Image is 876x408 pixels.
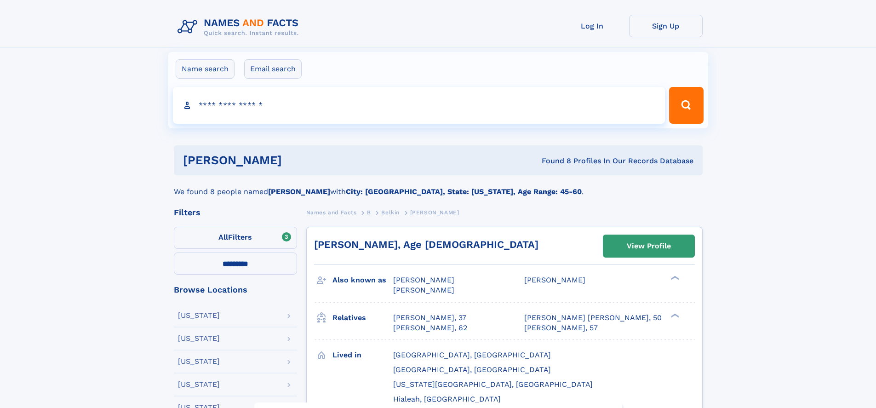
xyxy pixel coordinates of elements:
[367,209,371,216] span: B
[314,239,538,250] a: [PERSON_NAME], Age [DEMOGRAPHIC_DATA]
[332,347,393,363] h3: Lived in
[524,313,662,323] a: [PERSON_NAME] [PERSON_NAME], 50
[393,395,501,403] span: Hialeah, [GEOGRAPHIC_DATA]
[244,59,302,79] label: Email search
[555,15,629,37] a: Log In
[178,335,220,342] div: [US_STATE]
[393,380,593,389] span: [US_STATE][GEOGRAPHIC_DATA], [GEOGRAPHIC_DATA]
[393,276,454,284] span: [PERSON_NAME]
[381,207,400,218] a: Belkin
[178,381,220,388] div: [US_STATE]
[268,187,330,196] b: [PERSON_NAME]
[393,323,467,333] a: [PERSON_NAME], 62
[332,272,393,288] h3: Also known as
[174,175,703,197] div: We found 8 people named with .
[393,286,454,294] span: [PERSON_NAME]
[174,227,297,249] label: Filters
[669,87,703,124] button: Search Button
[603,235,694,257] a: View Profile
[176,59,235,79] label: Name search
[524,323,598,333] a: [PERSON_NAME], 57
[174,208,297,217] div: Filters
[669,275,680,281] div: ❯
[381,209,400,216] span: Belkin
[346,187,582,196] b: City: [GEOGRAPHIC_DATA], State: [US_STATE], Age Range: 45-60
[178,312,220,319] div: [US_STATE]
[629,15,703,37] a: Sign Up
[393,365,551,374] span: [GEOGRAPHIC_DATA], [GEOGRAPHIC_DATA]
[393,313,466,323] a: [PERSON_NAME], 37
[178,358,220,365] div: [US_STATE]
[174,286,297,294] div: Browse Locations
[367,207,371,218] a: B
[173,87,665,124] input: search input
[410,209,459,216] span: [PERSON_NAME]
[332,310,393,326] h3: Relatives
[183,155,412,166] h1: [PERSON_NAME]
[524,276,585,284] span: [PERSON_NAME]
[627,236,671,257] div: View Profile
[174,15,306,40] img: Logo Names and Facts
[393,351,551,359] span: [GEOGRAPHIC_DATA], [GEOGRAPHIC_DATA]
[412,156,693,166] div: Found 8 Profiles In Our Records Database
[218,233,228,241] span: All
[306,207,357,218] a: Names and Facts
[669,312,680,318] div: ❯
